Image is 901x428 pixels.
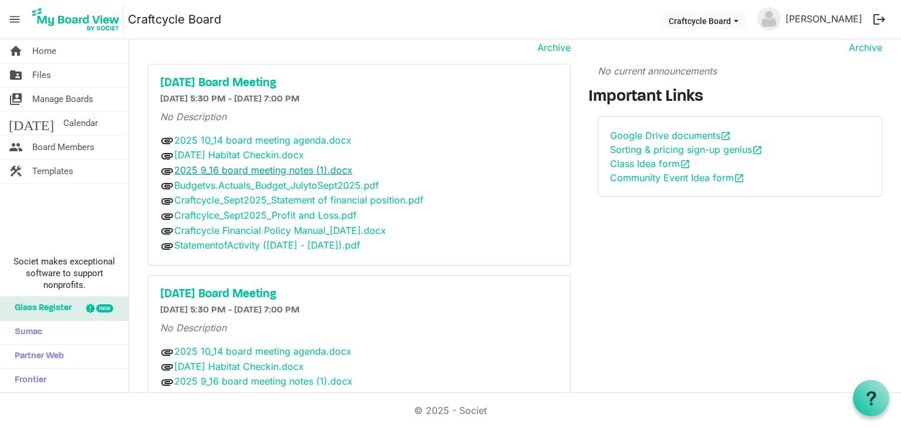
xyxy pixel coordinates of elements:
[63,111,98,135] span: Calendar
[174,361,304,372] a: [DATE] Habitat Checkin.docx
[174,345,351,357] a: 2025 10_14 board meeting agenda.docx
[29,5,123,34] img: My Board View Logo
[29,5,128,34] a: My Board View Logo
[9,87,23,111] span: switch_account
[160,194,174,208] span: attachment
[174,225,386,236] a: Craftcycle Financial Policy Manual_[DATE].docx
[160,375,174,389] span: attachment
[160,287,558,301] a: [DATE] Board Meeting
[9,297,72,320] span: Glass Register
[160,209,174,223] span: attachment
[160,94,558,105] h6: [DATE] 5:30 PM - [DATE] 7:00 PM
[32,87,93,111] span: Manage Boards
[160,164,174,178] span: attachment
[610,144,763,155] a: Sorting & pricing sign-up geniusopen_in_new
[598,64,883,78] p: No current announcements
[160,76,558,90] a: [DATE] Board Meeting
[96,304,113,312] div: new
[32,159,73,183] span: Templates
[160,179,174,193] span: attachment
[174,239,360,251] a: StatementofActivity ([DATE] - [DATE]).pdf
[734,173,744,184] span: open_in_new
[414,405,487,416] a: © 2025 - Societ
[9,321,42,344] span: Sumac
[32,39,56,63] span: Home
[174,375,353,387] a: 2025 9_16 board meeting notes (1).docx
[160,239,174,253] span: attachment
[661,12,746,29] button: Craftcycle Board dropdownbutton
[610,130,731,141] a: Google Drive documentsopen_in_new
[9,369,46,392] span: Frontier
[160,224,174,238] span: attachment
[781,7,867,30] a: [PERSON_NAME]
[9,63,23,87] span: folder_shared
[160,345,174,359] span: attachment
[160,134,174,148] span: attachment
[9,111,54,135] span: [DATE]
[174,149,304,161] a: [DATE] Habitat Checkin.docx
[32,63,51,87] span: Files
[174,179,379,191] a: Budgetvs.Actuals_Budget_JulytoSept2025.pdf
[720,131,731,141] span: open_in_new
[610,158,690,169] a: Class Idea formopen_in_new
[9,159,23,183] span: construction
[32,135,94,159] span: Board Members
[174,164,353,176] a: 2025 9_16 board meeting notes (1).docx
[5,256,123,291] span: Societ makes exceptional software to support nonprofits.
[844,40,882,55] a: Archive
[160,149,174,163] span: attachment
[160,305,558,316] h6: [DATE] 5:30 PM - [DATE] 7:00 PM
[757,7,781,30] img: no-profile-picture.svg
[9,135,23,159] span: people
[9,39,23,63] span: home
[533,40,571,55] a: Archive
[867,7,892,32] button: logout
[160,360,174,374] span: attachment
[128,8,221,31] a: Craftcycle Board
[160,321,558,335] p: No Description
[174,134,351,146] a: 2025 10_14 board meeting agenda.docx
[9,345,64,368] span: Partner Web
[752,145,763,155] span: open_in_new
[680,159,690,169] span: open_in_new
[160,110,558,124] p: No Description
[174,209,357,221] a: Craftcylce_Sept2025_Profit and Loss.pdf
[4,8,26,30] span: menu
[588,87,892,107] h3: Important Links
[610,172,744,184] a: Community Event Idea formopen_in_new
[174,194,424,206] a: Craftcycle_Sept2025_Statement of financial position.pdf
